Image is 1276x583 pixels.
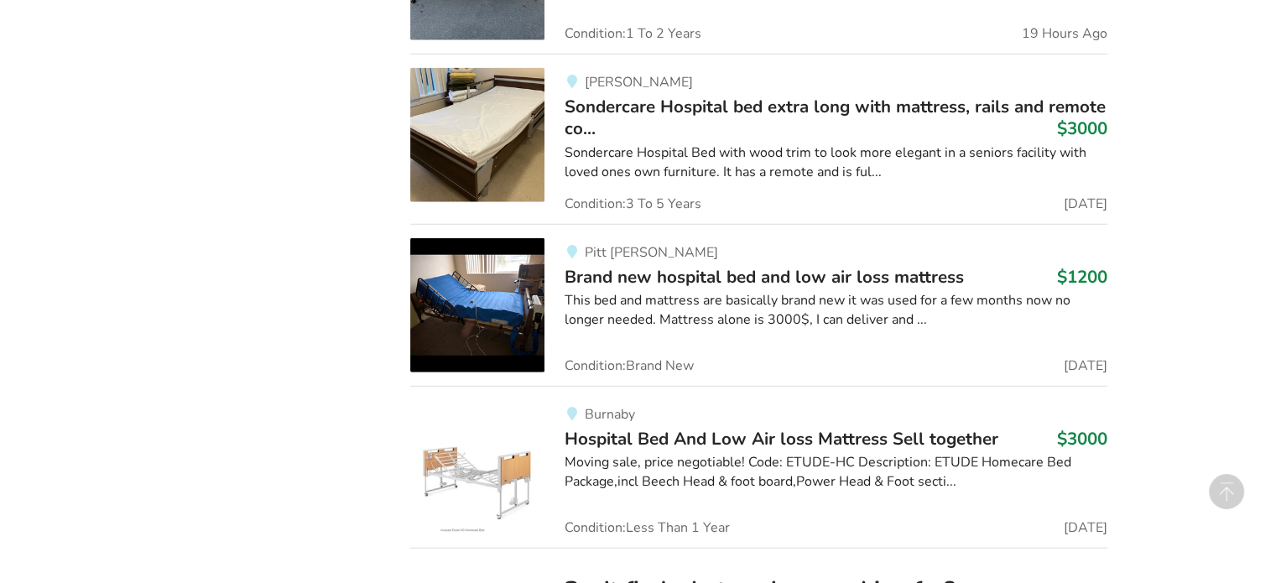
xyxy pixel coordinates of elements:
[565,521,730,534] span: Condition: Less Than 1 Year
[565,359,694,372] span: Condition: Brand New
[565,427,998,450] span: Hospital Bed And Low Air loss Mattress Sell ​​together
[584,405,634,424] span: Burnaby
[1057,266,1107,288] h3: $1200
[1057,117,1107,139] h3: $3000
[1064,521,1107,534] span: [DATE]
[584,73,692,91] span: [PERSON_NAME]
[565,95,1106,140] span: Sondercare Hospital bed extra long with mattress, rails and remote co...
[565,197,701,211] span: Condition: 3 To 5 Years
[565,143,1107,182] div: Sondercare Hospital Bed with wood trim to look more elegant in a seniors facility with loved ones...
[410,400,544,534] img: bedroom equipment-hospital bed and low air loss mattress sell ​​together
[410,386,1107,548] a: bedroom equipment-hospital bed and low air loss mattress sell ​​togetherBurnabyHospital Bed And L...
[1064,197,1107,211] span: [DATE]
[410,224,1107,386] a: bedroom equipment-brand new hospital bed and low air loss mattress Pitt [PERSON_NAME]Brand new ho...
[565,453,1107,492] div: Moving sale, price negotiable! Code: ETUDE-HC Description: ETUDE Homecare Bed Package,incl Beech ...
[565,291,1107,330] div: This bed and mattress are basically brand new it was used for a few months now no longer needed. ...
[410,238,544,372] img: bedroom equipment-brand new hospital bed and low air loss mattress
[1057,428,1107,450] h3: $3000
[565,265,964,289] span: Brand new hospital bed and low air loss mattress
[584,243,717,262] span: Pitt [PERSON_NAME]
[1022,27,1107,40] span: 19 Hours Ago
[410,68,544,202] img: bedroom equipment-sondercare hospital bed extra long with mattress, rails and remote control
[565,27,701,40] span: Condition: 1 To 2 Years
[410,54,1107,224] a: bedroom equipment-sondercare hospital bed extra long with mattress, rails and remote control [PER...
[1064,359,1107,372] span: [DATE]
